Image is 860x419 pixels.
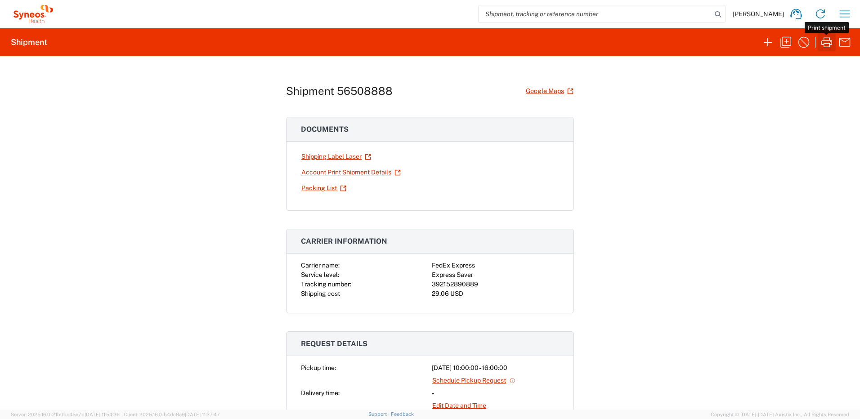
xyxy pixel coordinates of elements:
a: Feedback [391,411,414,417]
a: Shipping Label Laser [301,149,372,165]
span: Shipping cost [301,290,340,297]
div: FedEx Express [432,261,559,270]
span: [PERSON_NAME] [733,10,784,18]
div: [DATE] 10:00:00 - 16:00:00 [432,363,559,373]
span: Carrier information [301,237,387,245]
a: Edit Date and Time [432,398,487,414]
span: Tracking number: [301,281,351,288]
span: Documents [301,125,349,134]
a: Google Maps [525,83,574,99]
div: - [432,388,559,398]
input: Shipment, tracking or reference number [479,5,712,22]
span: Delivery time: [301,389,340,397]
h1: Shipment 56508888 [286,85,393,98]
span: Client: 2025.16.0-b4dc8a9 [124,412,220,417]
a: Schedule Pickup Request [432,373,516,388]
span: [DATE] 11:54:36 [85,412,120,417]
h2: Shipment [11,37,47,48]
div: Express Saver [432,270,559,280]
span: [DATE] 11:37:47 [185,412,220,417]
span: Service level: [301,271,339,278]
a: Account Print Shipment Details [301,165,401,180]
span: Carrier name: [301,262,340,269]
span: Server: 2025.16.0-21b0bc45e7b [11,412,120,417]
span: Request details [301,339,367,348]
a: Packing List [301,180,347,196]
div: 29.06 USD [432,289,559,299]
div: 392152890889 [432,280,559,289]
span: Copyright © [DATE]-[DATE] Agistix Inc., All Rights Reserved [711,410,849,419]
a: Support [368,411,391,417]
span: Pickup time: [301,364,336,371]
